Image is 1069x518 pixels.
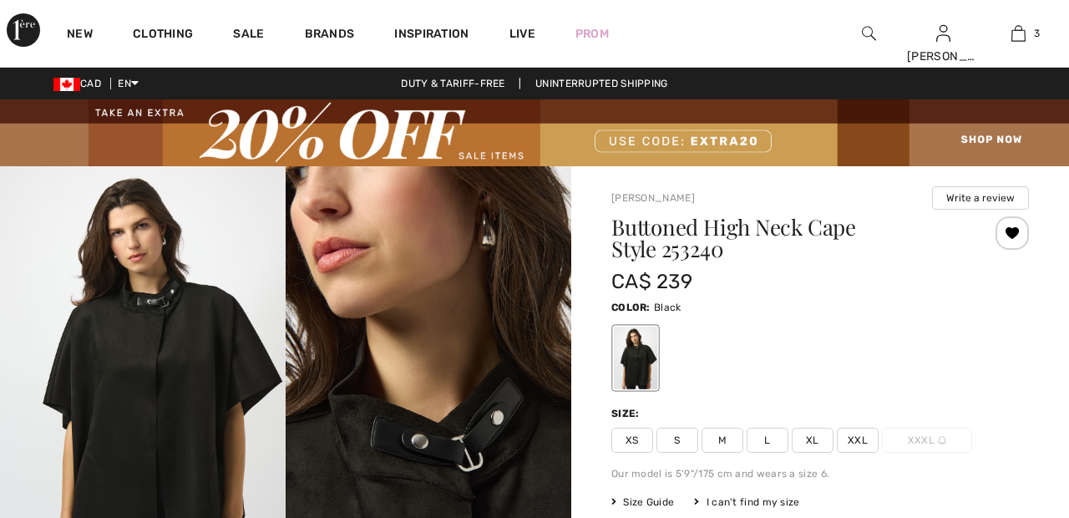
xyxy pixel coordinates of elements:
[53,78,80,91] img: Canadian Dollar
[611,192,695,204] a: [PERSON_NAME]
[907,48,980,65] div: [PERSON_NAME]
[654,302,681,313] span: Black
[394,27,469,44] span: Inspiration
[981,23,1055,43] a: 3
[694,495,799,510] div: I can't find my size
[611,495,674,510] span: Size Guide
[938,436,946,444] img: ring-m.svg
[611,302,651,313] span: Color:
[53,78,108,89] span: CAD
[611,428,653,453] span: XS
[233,27,264,44] a: Sale
[611,270,692,293] span: CA$ 239
[747,428,788,453] span: L
[7,13,40,47] img: 1ère Avenue
[509,25,535,43] a: Live
[305,27,355,44] a: Brands
[575,25,609,43] a: Prom
[936,25,950,41] a: Sign In
[1011,23,1026,43] img: My Bag
[837,428,879,453] span: XXL
[133,27,193,44] a: Clothing
[862,23,876,43] img: search the website
[611,406,643,421] div: Size:
[702,428,743,453] span: M
[67,27,93,44] a: New
[611,216,960,260] h1: Buttoned High Neck Cape Style 253240
[118,78,139,89] span: EN
[614,327,657,389] div: Black
[656,428,698,453] span: S
[936,23,950,43] img: My Info
[792,428,833,453] span: XL
[882,428,972,453] span: XXXL
[611,466,1029,481] div: Our model is 5'9"/175 cm and wears a size 6.
[1034,26,1040,41] span: 3
[932,186,1029,210] button: Write a review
